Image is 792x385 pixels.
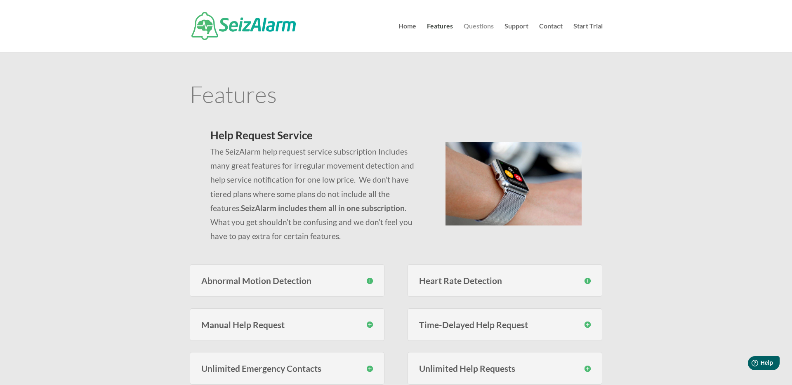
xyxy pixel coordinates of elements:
[419,364,591,373] h3: Unlimited Help Requests
[719,353,783,376] iframe: Help widget launcher
[445,142,582,225] img: seizalarm-on-wrist
[201,276,373,285] h3: Abnormal Motion Detection
[201,320,373,329] h3: Manual Help Request
[241,203,405,213] strong: SeizAlarm includes them all in one subscription
[398,23,416,52] a: Home
[210,145,425,243] p: The SeizAlarm help request service subscription Includes many great features for irregular moveme...
[504,23,528,52] a: Support
[419,320,591,329] h3: Time-Delayed Help Request
[201,364,373,373] h3: Unlimited Emergency Contacts
[573,23,603,52] a: Start Trial
[190,82,603,110] h1: Features
[464,23,494,52] a: Questions
[427,23,453,52] a: Features
[539,23,563,52] a: Contact
[419,276,591,285] h3: Heart Rate Detection
[191,12,296,40] img: SeizAlarm
[210,130,425,145] h2: Help Request Service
